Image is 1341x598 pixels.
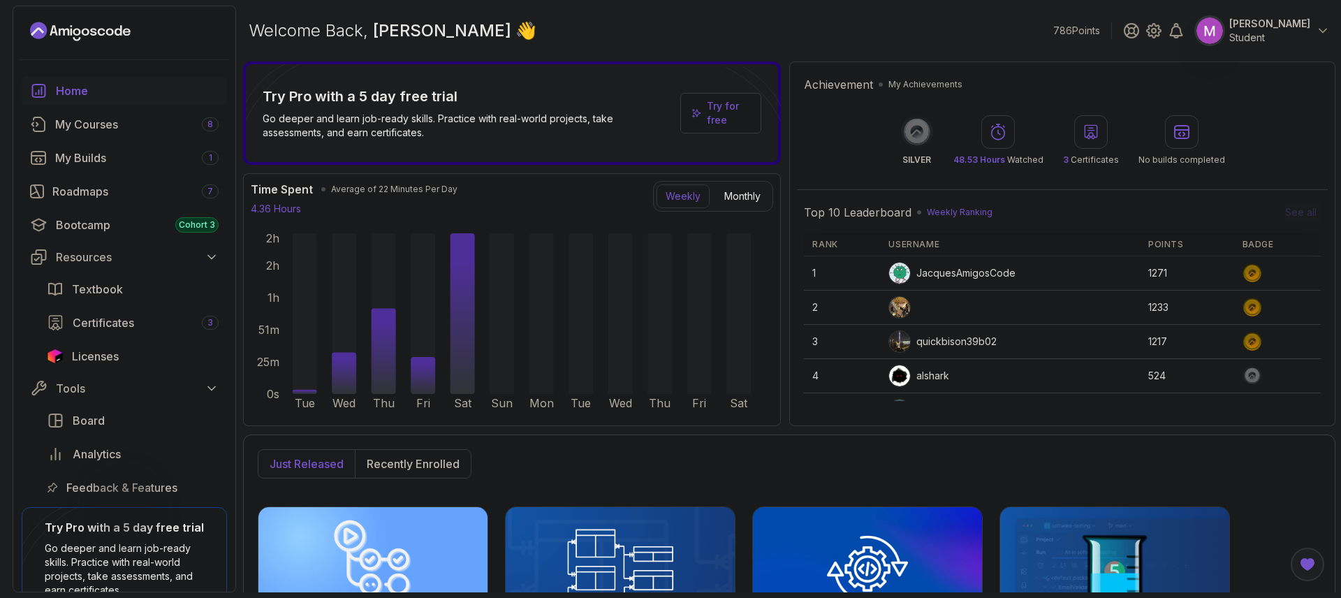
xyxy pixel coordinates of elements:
th: Badge [1234,233,1321,256]
img: user profile image [1196,17,1223,44]
tspan: Wed [332,396,356,410]
tspan: Tue [571,396,591,410]
p: Just released [270,455,344,472]
td: 3 [804,325,880,359]
td: 1217 [1140,325,1234,359]
td: 1233 [1140,291,1234,325]
img: user profile image [889,365,910,386]
button: user profile image[PERSON_NAME]Student [1196,17,1330,45]
h2: Top 10 Leaderboard [804,204,911,221]
a: home [22,77,227,105]
button: Tools [22,376,227,401]
tspan: Mon [529,396,554,410]
span: Analytics [73,446,121,462]
p: Welcome Back, [249,20,536,42]
p: Recently enrolled [367,455,460,472]
td: 5 [804,393,880,428]
img: jetbrains icon [47,349,64,363]
a: certificates [38,309,227,337]
p: Go deeper and learn job-ready skills. Practice with real-world projects, take assessments, and ea... [263,112,675,140]
tspan: 1h [268,291,279,305]
span: 48.53 Hours [953,154,1005,165]
tspan: Sat [454,396,472,410]
p: Student [1229,31,1310,45]
span: Cohort 3 [179,219,215,231]
tspan: 0s [267,387,279,401]
td: 1 [804,256,880,291]
span: Licenses [72,348,119,365]
button: Recently enrolled [355,450,471,478]
img: default monster avatar [889,263,910,284]
div: My Builds [55,149,219,166]
p: No builds completed [1138,154,1225,166]
a: feedback [38,474,227,502]
button: Just released [258,450,355,478]
div: Roadmaps [52,183,219,200]
td: 2 [804,291,880,325]
tspan: Fri [692,396,706,410]
div: Resources [56,249,219,265]
a: roadmaps [22,177,227,205]
tspan: Sat [730,396,748,410]
img: user profile image [889,331,910,352]
p: SILVER [902,154,931,166]
a: licenses [38,342,227,370]
div: alshark [888,365,949,387]
a: analytics [38,440,227,468]
span: Board [73,412,105,429]
tspan: Wed [609,396,632,410]
button: See all [1281,203,1321,222]
span: Textbook [72,281,123,298]
div: My Courses [55,116,219,133]
p: Watched [953,154,1043,166]
a: builds [22,144,227,172]
a: textbook [38,275,227,303]
tspan: Sun [491,396,513,410]
span: [PERSON_NAME] [373,20,515,41]
a: bootcamp [22,211,227,239]
span: Average of 22 Minutes Per Day [331,184,457,195]
tspan: Thu [649,396,670,410]
tspan: 2h [266,231,279,245]
div: Home [56,82,219,99]
a: Landing page [30,20,131,43]
span: 👋 [513,16,541,45]
th: Points [1140,233,1234,256]
span: 7 [207,186,213,197]
a: Try for free [707,99,750,127]
td: 1271 [1140,256,1234,291]
p: Weekly Ranking [927,207,992,218]
a: courses [22,110,227,138]
p: My Achievements [888,79,962,90]
div: quickbison39b02 [888,330,997,353]
td: 4 [804,359,880,393]
span: 3 [1063,154,1069,165]
span: 3 [207,317,213,328]
span: 8 [207,119,213,130]
h2: Achievement [804,76,873,93]
img: user profile image [889,297,910,318]
h3: Time Spent [251,181,313,198]
div: Bootcamp [56,217,219,233]
a: board [38,407,227,435]
div: Tools [56,380,219,397]
span: Feedback & Features [66,479,177,496]
th: Username [880,233,1140,256]
tspan: 2h [266,258,279,272]
button: Monthly [715,184,770,208]
img: user profile image [889,400,910,421]
td: 433 [1140,393,1234,428]
button: Weekly [657,184,710,208]
p: 4.36 Hours [251,202,301,216]
tspan: Fri [416,396,430,410]
p: Try Pro with a 5 day free trial [263,87,675,106]
div: Apply5489 [888,399,967,421]
button: Resources [22,245,227,270]
p: Go deeper and learn job-ready skills. Practice with real-world projects, take assessments, and ea... [45,541,204,597]
tspan: 51m [258,323,279,337]
button: Open Feedback Button [1291,548,1324,581]
td: 524 [1140,359,1234,393]
span: Certificates [73,314,134,331]
th: Rank [804,233,880,256]
div: JacquesAmigosCode [888,262,1016,284]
